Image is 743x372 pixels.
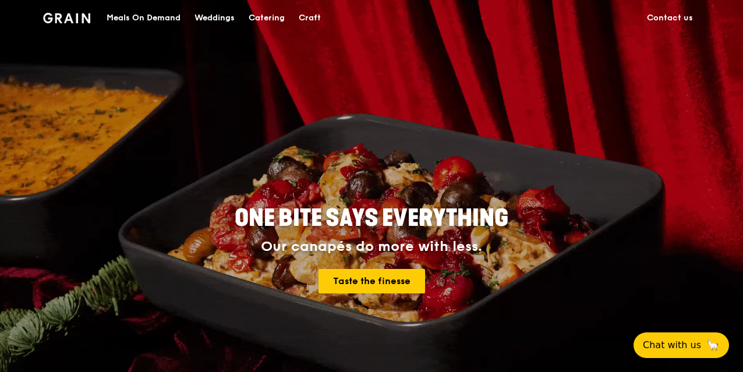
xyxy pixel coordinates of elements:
span: Chat with us [643,338,701,352]
button: Chat with us🦙 [634,332,729,358]
div: Craft [299,1,321,36]
div: Catering [249,1,285,36]
span: 🦙 [706,338,720,352]
a: Weddings [187,1,242,36]
a: Catering [242,1,292,36]
span: ONE BITE SAYS EVERYTHING [235,204,508,232]
div: Our canapés do more with less. [162,239,581,255]
a: Contact us [640,1,700,36]
img: Grain [43,13,90,23]
div: Weddings [194,1,235,36]
div: Meals On Demand [107,1,181,36]
a: Craft [292,1,328,36]
a: Taste the finesse [319,269,425,293]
